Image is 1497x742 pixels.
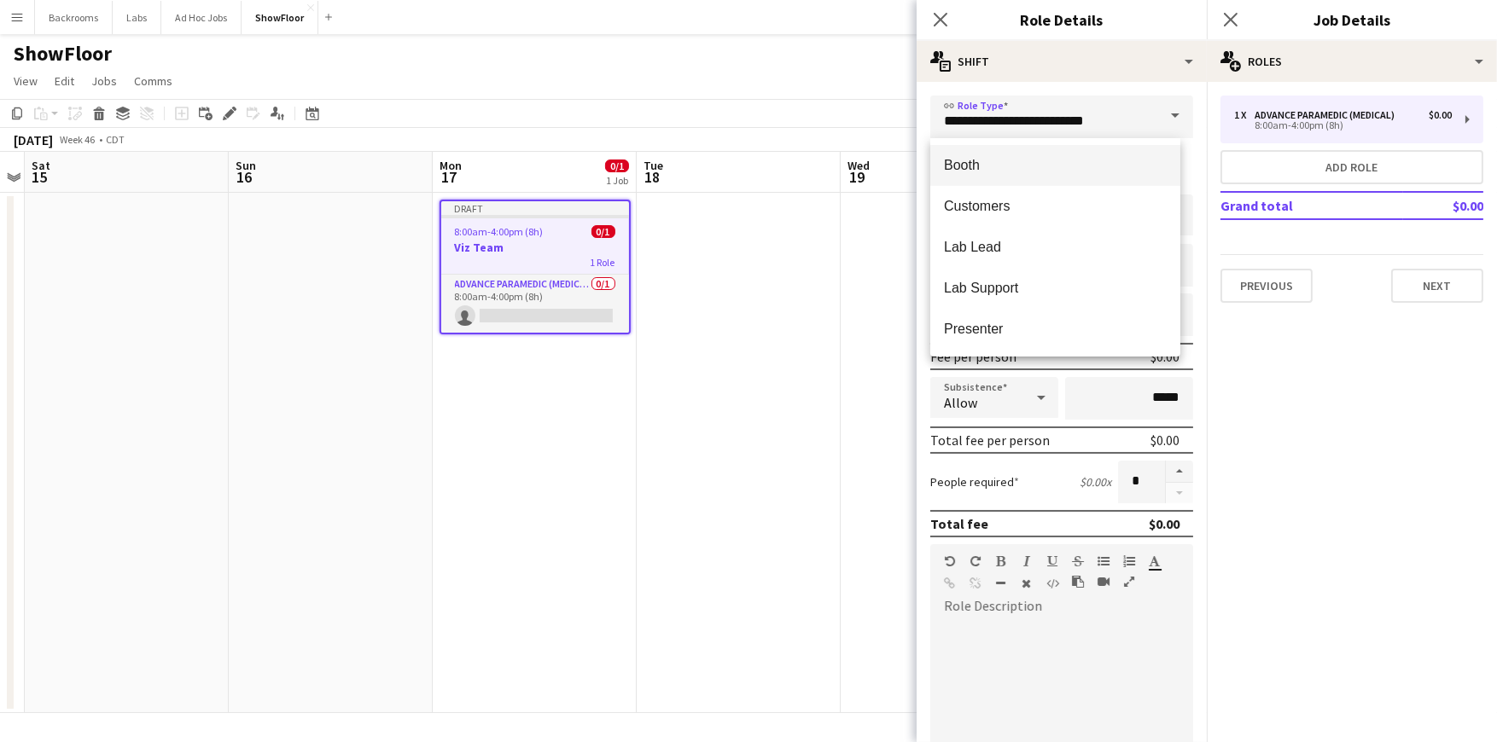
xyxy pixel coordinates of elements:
[236,158,256,173] span: Sun
[944,321,1167,337] span: Presenter
[944,394,977,411] span: Allow
[134,73,172,89] span: Comms
[848,158,870,173] span: Wed
[995,554,1007,568] button: Bold
[441,201,629,215] div: Draft
[437,167,462,187] span: 17
[605,159,629,172] span: 0/1
[970,554,981,568] button: Redo
[1207,41,1497,82] div: Roles
[29,167,50,187] span: 15
[455,225,544,238] span: 8:00am-4:00pm (8h)
[917,41,1207,82] div: Shift
[161,1,242,34] button: Ad Hoc Jobs
[1072,575,1084,588] button: Paste as plain text
[233,167,256,187] span: 16
[35,1,113,34] button: Backrooms
[944,280,1167,296] span: Lab Support
[917,9,1207,31] h3: Role Details
[1166,461,1193,483] button: Increase
[641,167,663,187] span: 18
[1150,432,1180,449] div: $0.00
[1150,348,1180,365] div: $0.00
[591,256,615,269] span: 1 Role
[113,1,161,34] button: Labs
[944,239,1167,255] span: Lab Lead
[1021,554,1033,568] button: Italic
[440,158,462,173] span: Mon
[995,577,1007,590] button: Horizontal Line
[56,133,99,146] span: Week 46
[1391,269,1483,303] button: Next
[242,1,318,34] button: ShowFloor
[1021,577,1033,590] button: Clear Formatting
[944,157,1167,173] span: Booth
[441,240,629,255] h3: Viz Team
[1098,554,1110,568] button: Unordered List
[1429,109,1452,121] div: $0.00
[1080,474,1111,490] div: $0.00 x
[1220,192,1403,219] td: Grand total
[1234,121,1452,130] div: 8:00am-4:00pm (8h)
[441,275,629,333] app-card-role: Advance Paramedic (Medical)0/18:00am-4:00pm (8h)
[644,158,663,173] span: Tue
[930,515,988,532] div: Total fee
[1123,575,1135,588] button: Fullscreen
[944,198,1167,214] span: Customers
[944,554,956,568] button: Undo
[930,432,1050,449] div: Total fee per person
[1098,575,1110,588] button: Insert video
[845,167,870,187] span: 19
[127,70,179,92] a: Comms
[14,41,112,67] h1: ShowFloor
[7,70,44,92] a: View
[106,133,125,146] div: CDT
[1403,192,1483,219] td: $0.00
[14,131,53,148] div: [DATE]
[1220,150,1483,184] button: Add role
[48,70,81,92] a: Edit
[1072,554,1084,568] button: Strikethrough
[930,348,1016,365] div: Fee per person
[55,73,74,89] span: Edit
[606,174,628,187] div: 1 Job
[1234,109,1255,121] div: 1 x
[1123,554,1135,568] button: Ordered List
[84,70,124,92] a: Jobs
[91,73,117,89] span: Jobs
[32,158,50,173] span: Sat
[440,200,631,334] app-job-card: Draft8:00am-4:00pm (8h)0/1Viz Team1 RoleAdvance Paramedic (Medical)0/18:00am-4:00pm (8h)
[1046,554,1058,568] button: Underline
[1149,515,1180,532] div: $0.00
[1255,109,1401,121] div: Advance Paramedic (Medical)
[1046,577,1058,590] button: HTML Code
[14,73,38,89] span: View
[930,474,1019,490] label: People required
[1149,554,1161,568] button: Text Color
[1220,269,1313,303] button: Previous
[1207,9,1497,31] h3: Job Details
[591,225,615,238] span: 0/1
